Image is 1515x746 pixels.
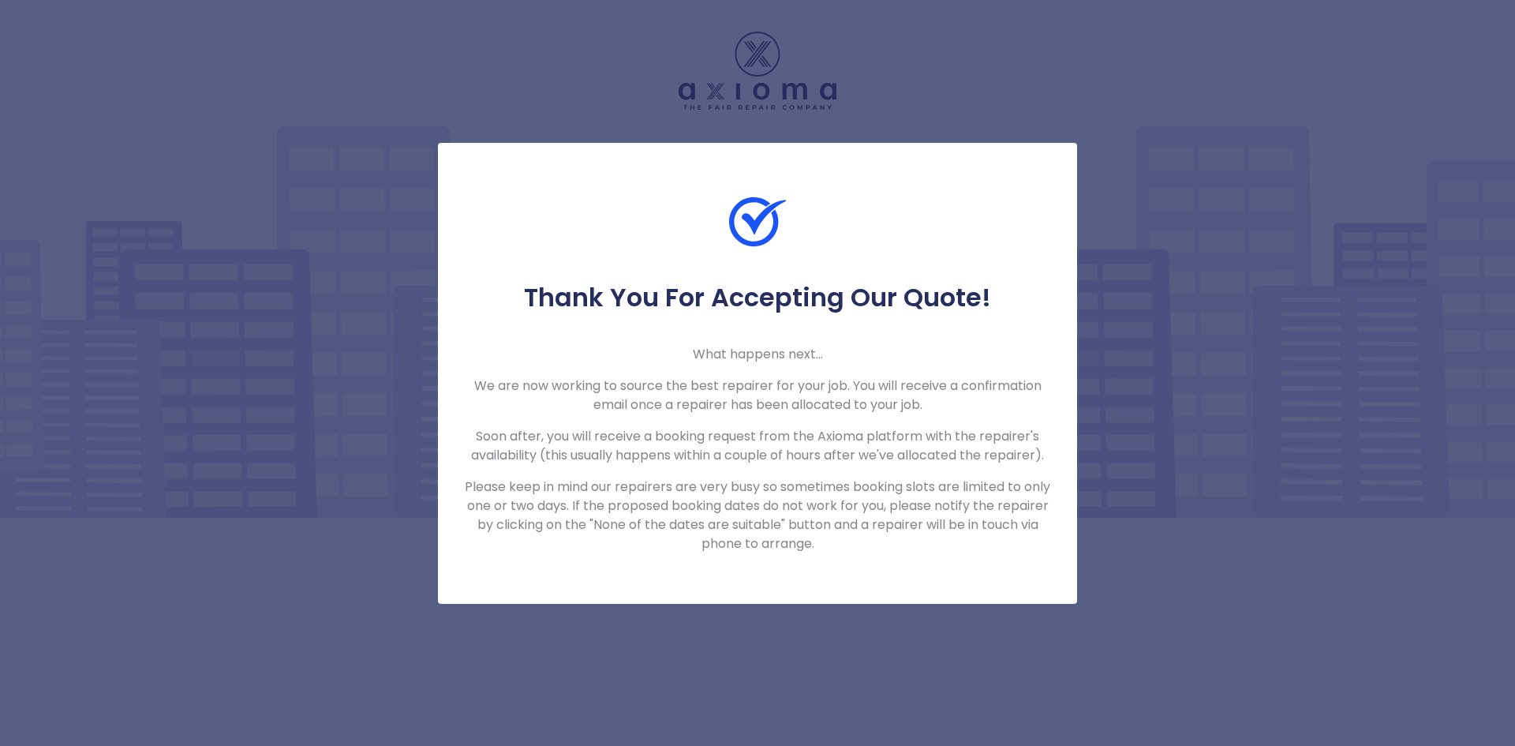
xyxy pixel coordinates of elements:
p: Please keep in mind our repairers are very busy so sometimes booking slots are limited to only on... [463,478,1052,553]
img: Check [729,193,786,250]
h5: Thank You For Accepting Our Quote! [463,282,1052,313]
p: Soon after, you will receive a booking request from the Axioma platform with the repairer's avail... [463,427,1052,465]
p: We are now working to source the best repairer for your job. You will receive a confirmation emai... [463,377,1052,414]
p: What happens next... [463,345,1052,364]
